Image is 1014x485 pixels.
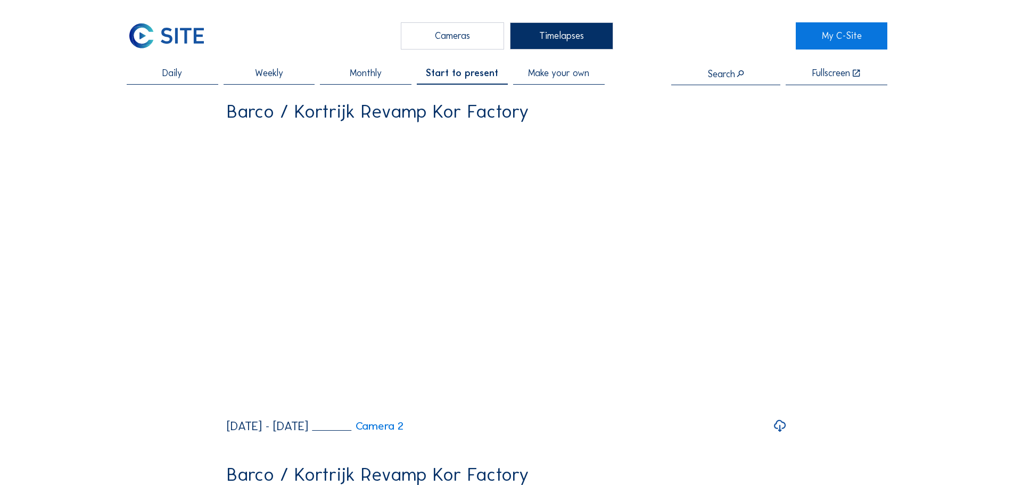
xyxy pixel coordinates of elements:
[401,22,504,49] div: Cameras
[227,129,787,410] video: Your browser does not support the video tag.
[510,22,613,49] div: Timelapses
[255,69,283,78] span: Weekly
[162,69,182,78] span: Daily
[227,420,308,432] div: [DATE] - [DATE]
[426,69,498,78] span: Start to present
[796,22,887,49] a: My C-Site
[227,102,529,121] div: Barco / Kortrijk Revamp Kor Factory
[312,421,403,432] a: Camera 2
[127,22,218,49] a: C-SITE Logo
[812,69,850,79] div: Fullscreen
[227,465,529,484] div: Barco / Kortrijk Revamp Kor Factory
[127,22,207,49] img: C-SITE Logo
[350,69,382,78] span: Monthly
[528,69,589,78] span: Make your own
